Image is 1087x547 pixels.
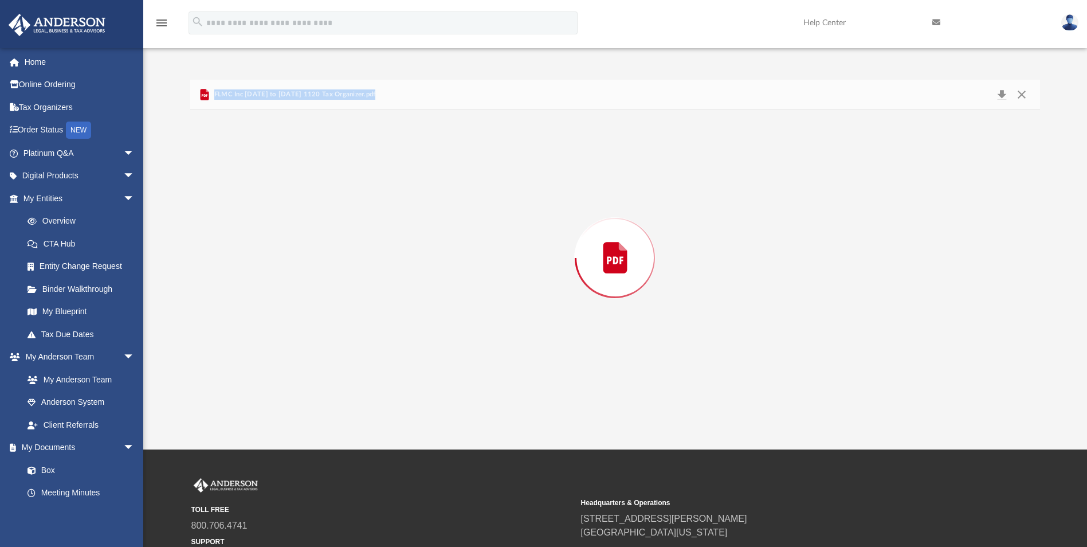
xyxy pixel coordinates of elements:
small: TOLL FREE [191,505,573,515]
a: [GEOGRAPHIC_DATA][US_STATE] [581,528,728,537]
a: My Blueprint [16,300,146,323]
a: Entity Change Request [16,255,152,278]
a: Tax Organizers [8,96,152,119]
a: Digital Productsarrow_drop_down [8,165,152,187]
a: Binder Walkthrough [16,278,152,300]
a: Overview [16,210,152,233]
a: Tax Due Dates [16,323,152,346]
a: Platinum Q&Aarrow_drop_down [8,142,152,165]
small: SUPPORT [191,537,573,547]
a: [STREET_ADDRESS][PERSON_NAME] [581,514,747,523]
a: CTA Hub [16,232,152,255]
a: 800.706.4741 [191,521,248,530]
div: NEW [66,122,91,139]
a: Home [8,50,152,73]
a: Online Ordering [8,73,152,96]
i: search [191,15,204,28]
small: Headquarters & Operations [581,498,963,508]
button: Close [1011,87,1032,103]
a: Box [16,459,140,482]
img: User Pic [1061,14,1078,31]
a: Order StatusNEW [8,119,152,142]
span: arrow_drop_down [123,436,146,460]
a: My Entitiesarrow_drop_down [8,187,152,210]
a: Client Referrals [16,413,146,436]
span: FLMC Inc [DATE] to [DATE] 1120 Tax Organizer.pdf [211,89,375,100]
a: Anderson System [16,391,146,414]
i: menu [155,16,168,30]
img: Anderson Advisors Platinum Portal [5,14,109,36]
div: Preview [190,80,1039,406]
a: My Anderson Teamarrow_drop_down [8,346,146,369]
img: Anderson Advisors Platinum Portal [191,478,260,493]
span: arrow_drop_down [123,346,146,369]
a: Meeting Minutes [16,482,146,505]
a: menu [155,22,168,30]
a: My Anderson Team [16,368,140,391]
a: Forms Library [16,504,140,527]
span: arrow_drop_down [123,187,146,210]
span: arrow_drop_down [123,165,146,188]
button: Download [991,87,1012,103]
span: arrow_drop_down [123,142,146,165]
a: My Documentsarrow_drop_down [8,436,146,459]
